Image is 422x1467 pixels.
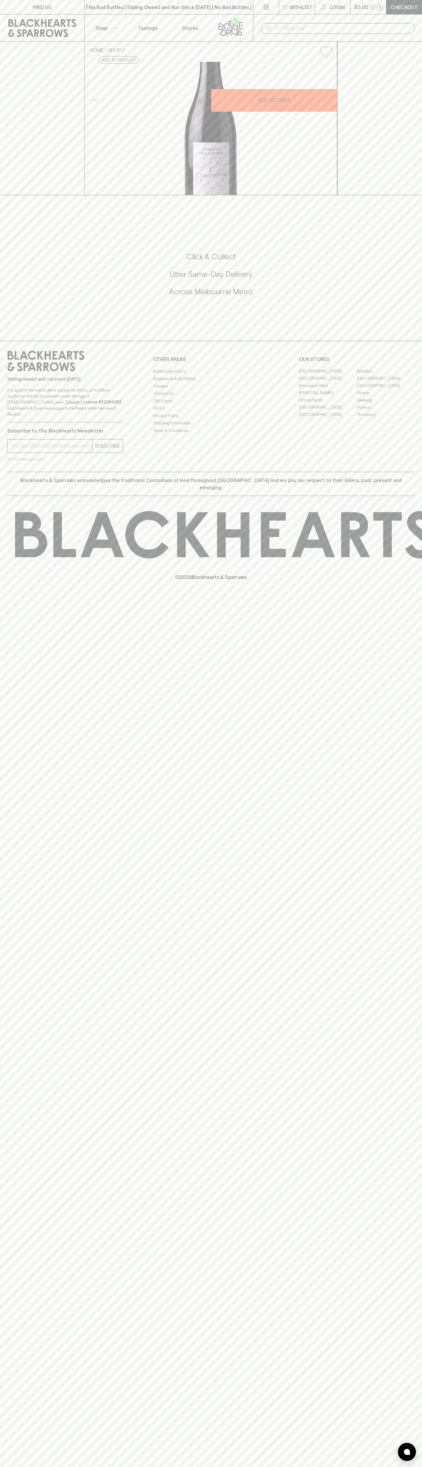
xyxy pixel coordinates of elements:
[90,47,103,53] a: HOME
[182,24,198,32] p: Stores
[258,97,290,104] p: ADD TO CART
[7,228,415,329] div: Call to action block
[95,24,107,32] p: Shop
[299,404,357,411] a: [GEOGRAPHIC_DATA]
[357,389,415,397] a: Fitzroy
[99,56,139,63] button: Add to wishlist
[275,24,410,33] input: Try "Pinot noir"
[404,1449,410,1455] img: bubble-icon
[357,404,415,411] a: Prahran
[85,62,337,195] img: 41207.png
[7,287,415,297] h5: Across Melbourne Metro
[299,375,357,382] a: [GEOGRAPHIC_DATA]
[290,4,313,11] p: Wishlist
[153,368,269,375] a: Bottle Drop FAQ's
[12,441,92,451] input: e.g. jane@blackheartsandsparrows.com.au
[357,382,415,389] a: [GEOGRAPHIC_DATA]
[299,368,357,375] a: [GEOGRAPHIC_DATA]
[33,4,52,11] p: FIND US
[7,387,123,417] p: It is against the law to sell or supply alcohol to, or to obtain alcohol on behalf of a person un...
[379,5,381,9] p: 0
[127,14,169,41] a: Tastings
[153,405,269,412] a: FAQ's
[153,427,269,434] a: Terms & Conditions
[299,397,357,404] a: Fitzroy North
[357,375,415,382] a: [GEOGRAPHIC_DATA]
[153,390,269,397] a: Contact Us
[85,14,127,41] button: Shop
[169,14,211,41] a: Stores
[95,442,120,449] p: SUBSCRIBE
[153,420,269,427] a: Shipping Information
[153,397,269,404] a: Gift Cards
[66,400,122,404] strong: Liquor License #32064953
[354,4,369,11] p: $0.00
[299,389,357,397] a: [PERSON_NAME]
[7,376,123,382] p: Sibling owned and run since [DATE]
[138,24,157,32] p: Tastings
[12,477,410,491] p: Blackhearts & Sparrows acknowledges the traditional Custodians of land throughout [GEOGRAPHIC_DAT...
[93,439,123,452] button: SUBSCRIBE
[357,397,415,404] a: Geelong
[7,252,415,262] h5: Click & Collect
[153,375,269,382] a: Business & Bulk Gifting
[7,456,123,462] p: We will never spam you
[211,89,337,112] button: ADD TO CART
[299,356,415,363] p: OUR STORES
[357,411,415,418] a: Thornbury
[357,368,415,375] a: Braddon
[108,47,121,53] a: SHOP
[153,382,269,390] a: Careers
[330,4,345,11] p: Login
[7,427,123,434] p: Subscribe to The Blackhearts Newsletter
[7,269,415,279] h5: Uber Same-Day Delivery
[299,382,357,389] a: Brunswick West
[153,412,269,419] a: Privacy Policy
[391,4,418,11] p: Checkout
[318,44,335,59] button: Add to wishlist
[153,356,269,363] p: OTHER AREAS
[299,411,357,418] a: [GEOGRAPHIC_DATA]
